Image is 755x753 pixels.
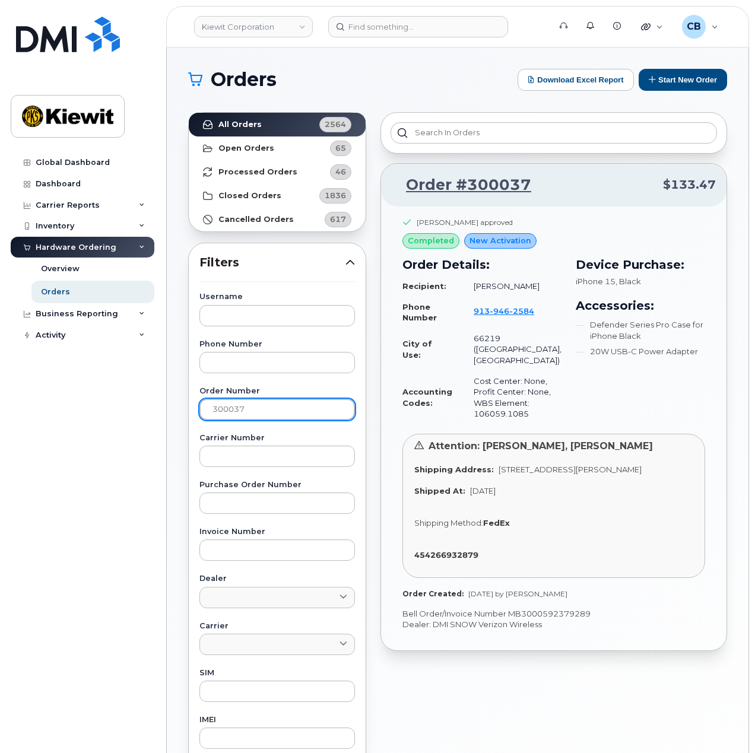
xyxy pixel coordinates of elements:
label: SIM [199,669,355,677]
h3: Accessories: [576,297,705,314]
a: Open Orders65 [189,136,366,160]
strong: City of Use: [402,339,432,360]
strong: Recipient: [402,281,446,291]
span: Shipping Method: [414,518,483,528]
a: All Orders2564 [189,113,366,136]
span: Attention: [PERSON_NAME], [PERSON_NAME] [429,440,653,452]
span: 1836 [325,190,346,201]
strong: Processed Orders [218,167,297,177]
span: New Activation [470,235,531,246]
span: [DATE] [470,486,496,495]
strong: Closed Orders [218,191,281,201]
li: Defender Series Pro Case for iPhone Black [576,319,705,341]
a: Order #300037 [392,174,531,196]
h3: Device Purchase: [576,256,705,274]
span: 617 [330,214,346,225]
td: 66219 ([GEOGRAPHIC_DATA], [GEOGRAPHIC_DATA]) [463,328,562,371]
label: Dealer [199,575,355,583]
span: completed [408,235,454,246]
span: $133.47 [663,176,716,193]
span: , Black [616,277,641,286]
a: Cancelled Orders617 [189,208,366,231]
strong: Accounting Codes: [402,387,452,408]
strong: All Orders [218,120,262,129]
strong: FedEx [483,518,510,528]
span: iPhone 15 [576,277,616,286]
span: 2584 [509,306,534,316]
span: 46 [335,166,346,177]
span: Orders [211,71,277,88]
span: 946 [490,306,509,316]
li: 20W USB-C Power Adapter [576,346,705,357]
h3: Order Details: [402,256,562,274]
strong: Open Orders [218,144,274,153]
strong: Order Created: [402,589,464,598]
a: 9139462584 [474,306,548,316]
td: [PERSON_NAME] [463,276,562,297]
span: 913 [474,306,534,316]
p: Dealer: DMI SNOW Verizon Wireless [402,619,705,630]
strong: Shipping Address: [414,465,494,474]
button: Download Excel Report [518,69,634,91]
button: Start New Order [639,69,727,91]
label: Carrier [199,622,355,630]
strong: 454266932879 [414,550,478,560]
input: Search in orders [391,122,717,144]
span: Filters [199,254,345,271]
strong: Cancelled Orders [218,215,294,224]
div: [PERSON_NAME] approved [417,217,513,227]
label: Carrier Number [199,434,355,442]
label: Phone Number [199,341,355,348]
label: IMEI [199,716,355,724]
a: Closed Orders1836 [189,184,366,208]
p: Bell Order/Invoice Number MB3000592379289 [402,608,705,619]
span: [DATE] by [PERSON_NAME] [468,589,567,598]
label: Invoice Number [199,528,355,536]
strong: Phone Number [402,302,437,323]
strong: Shipped At: [414,486,465,495]
a: 454266932879 [414,550,483,560]
iframe: Messenger Launcher [703,701,746,744]
label: Purchase Order Number [199,481,355,489]
span: [STREET_ADDRESS][PERSON_NAME] [499,465,642,474]
span: 65 [335,142,346,154]
label: Order Number [199,387,355,395]
a: Processed Orders46 [189,160,366,184]
label: Username [199,293,355,301]
span: 2564 [325,119,346,130]
td: Cost Center: None, Profit Center: None, WBS Element: 106059.1085 [463,371,562,424]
